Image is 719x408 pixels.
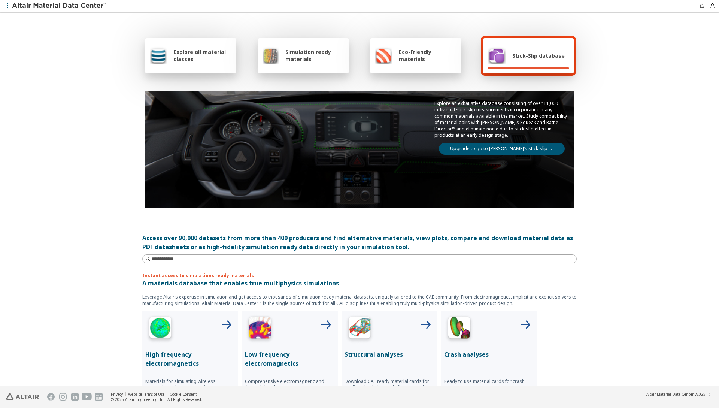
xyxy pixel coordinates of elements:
p: High frequency electromagnetics [145,350,235,368]
div: Access over 90,000 datasets from more than 400 producers and find alternative materials, view plo... [142,233,577,251]
img: Simulation ready materials [263,46,279,64]
button: High Frequency IconHigh frequency electromagneticsMaterials for simulating wireless connectivity,... [142,311,238,407]
img: Crash Analyses Icon [444,314,474,344]
span: Simulation ready materials [285,48,344,63]
p: Download CAE ready material cards for leading simulation tools for structual analyses [345,378,434,396]
p: Explore an exhaustive database consisting of over 11,000 individual stick-slip measurements incor... [434,100,569,138]
p: Comprehensive electromagnetic and thermal data for accurate e-Motor simulations with Altair FLUX [245,378,335,396]
span: Eco-Friendly materials [399,48,456,63]
a: Privacy [111,392,123,397]
span: Explore all material classes [173,48,232,63]
img: Eco-Friendly materials [375,46,392,64]
p: A materials database that enables true multiphysics simulations [142,279,577,288]
div: © 2025 Altair Engineering, Inc. All Rights Reserved. [111,397,202,402]
p: Crash analyses [444,350,534,359]
span: Altair Material Data Center [646,392,694,397]
img: High Frequency Icon [145,314,175,344]
img: Explore all material classes [150,46,167,64]
p: Ready to use material cards for crash solvers [444,378,534,390]
img: Structural Analyses Icon [345,314,374,344]
button: Low Frequency IconLow frequency electromagneticsComprehensive electromagnetic and thermal data fo... [242,311,338,407]
span: Stick-Slip database [512,52,565,59]
button: Crash Analyses IconCrash analysesReady to use material cards for crash solvers [441,311,537,407]
button: Structural Analyses IconStructural analysesDownload CAE ready material cards for leading simulati... [342,311,437,407]
div: (v2025.1) [646,392,710,397]
img: Low Frequency Icon [245,314,275,344]
p: Low frequency electromagnetics [245,350,335,368]
p: Leverage Altair’s expertise in simulation and get access to thousands of simulation ready materia... [142,294,577,306]
img: Altair Material Data Center [12,2,107,10]
p: Structural analyses [345,350,434,359]
img: Stick-Slip database [488,46,506,64]
p: Materials for simulating wireless connectivity, electromagnetic compatibility, radar cross sectio... [145,378,235,396]
a: Website Terms of Use [128,392,164,397]
a: Upgrade to go to [PERSON_NAME]’s stick-slip database [439,143,565,155]
img: Altair Engineering [6,393,39,400]
p: Instant access to simulations ready materials [142,272,577,279]
a: Cookie Consent [170,392,197,397]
